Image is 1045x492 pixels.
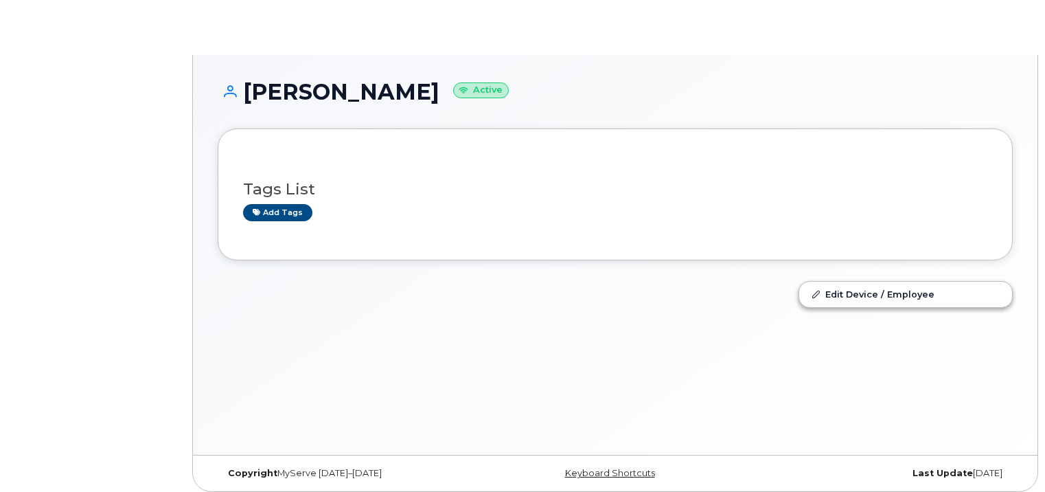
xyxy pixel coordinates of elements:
[799,282,1012,306] a: Edit Device / Employee
[243,181,987,198] h3: Tags List
[748,468,1013,479] div: [DATE]
[218,80,1013,104] h1: [PERSON_NAME]
[565,468,655,478] a: Keyboard Shortcuts
[243,204,312,221] a: Add tags
[228,468,277,478] strong: Copyright
[218,468,483,479] div: MyServe [DATE]–[DATE]
[453,82,509,98] small: Active
[912,468,973,478] strong: Last Update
